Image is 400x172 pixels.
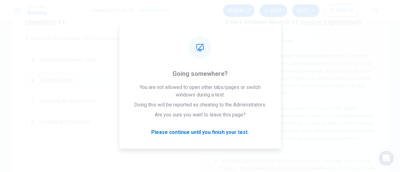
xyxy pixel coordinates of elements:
[28,117,38,127] div: D
[40,77,72,84] span: Studying Mars
[223,4,255,17] button: Review
[210,106,375,148] span: Space exploration also has practical benefits for life on Earth. Many technologies developed for ...
[25,114,187,130] button: DCreating artificial stars
[379,151,394,166] div: Open Intercom Messenger
[25,93,187,109] button: CExploring the Earth's core
[27,9,47,17] h1: Reading
[25,35,187,42] span: According to the passage, what is one current focus of space exploration?
[27,5,47,9] span: Level Test
[28,96,38,106] div: C
[92,7,133,14] h1: Question 11 of 14
[40,118,89,125] span: Creating artificial stars
[28,76,38,86] div: B
[25,73,187,88] button: BStudying Mars
[40,97,95,105] span: Exploring the Earth's core
[210,53,372,96] span: The search for exoplanets – planets outside our solar system – is another exciting area of space ...
[25,17,187,27] h4: Question 11
[336,8,353,13] span: 00:09:35
[225,17,362,27] h4: The Exciting World of Space Exploration
[260,4,287,17] button: Back
[25,52,187,68] button: ABuilding underwater cities
[210,157,220,167] div: 7
[292,4,319,17] button: Next
[210,105,220,115] div: 6
[210,52,220,62] div: 5
[40,56,97,64] span: Building underwater cities
[324,4,358,17] button: 00:09:35
[28,55,38,65] div: A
